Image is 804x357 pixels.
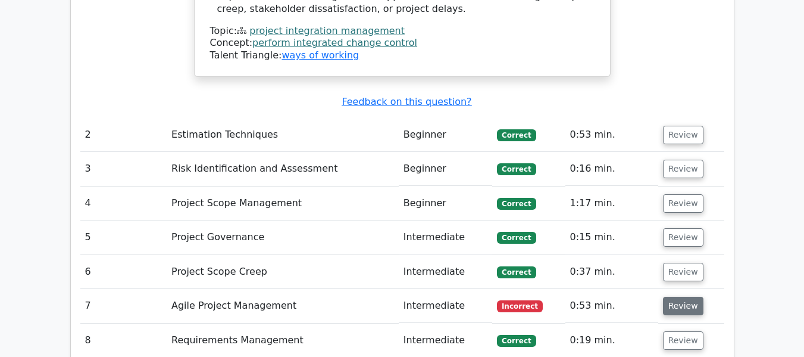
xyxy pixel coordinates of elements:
[80,118,167,152] td: 2
[497,129,536,141] span: Correct
[210,25,595,62] div: Talent Triangle:
[497,335,536,347] span: Correct
[399,187,492,221] td: Beginner
[565,255,658,289] td: 0:37 min.
[565,152,658,186] td: 0:16 min.
[497,198,536,210] span: Correct
[497,266,536,278] span: Correct
[663,228,703,247] button: Review
[663,297,703,315] button: Review
[497,163,536,175] span: Correct
[399,255,492,289] td: Intermediate
[167,187,399,221] td: Project Scope Management
[167,118,399,152] td: Estimation Techniques
[663,126,703,144] button: Review
[565,118,658,152] td: 0:53 min.
[663,194,703,213] button: Review
[663,160,703,178] button: Review
[249,25,405,36] a: project integration management
[210,37,595,49] div: Concept:
[399,221,492,254] td: Intermediate
[167,152,399,186] td: Risk Identification and Assessment
[281,49,359,61] a: ways of working
[565,221,658,254] td: 0:15 min.
[167,221,399,254] td: Project Governance
[167,255,399,289] td: Project Scope Creep
[565,289,658,323] td: 0:53 min.
[497,232,536,244] span: Correct
[399,118,492,152] td: Beginner
[252,37,417,48] a: perform integrated change control
[565,187,658,221] td: 1:17 min.
[663,263,703,281] button: Review
[80,255,167,289] td: 6
[663,331,703,350] button: Review
[210,25,595,38] div: Topic:
[399,289,492,323] td: Intermediate
[399,152,492,186] td: Beginner
[80,187,167,221] td: 4
[80,221,167,254] td: 5
[342,96,471,107] a: Feedback on this question?
[80,152,167,186] td: 3
[497,300,543,312] span: Incorrect
[80,289,167,323] td: 7
[167,289,399,323] td: Agile Project Management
